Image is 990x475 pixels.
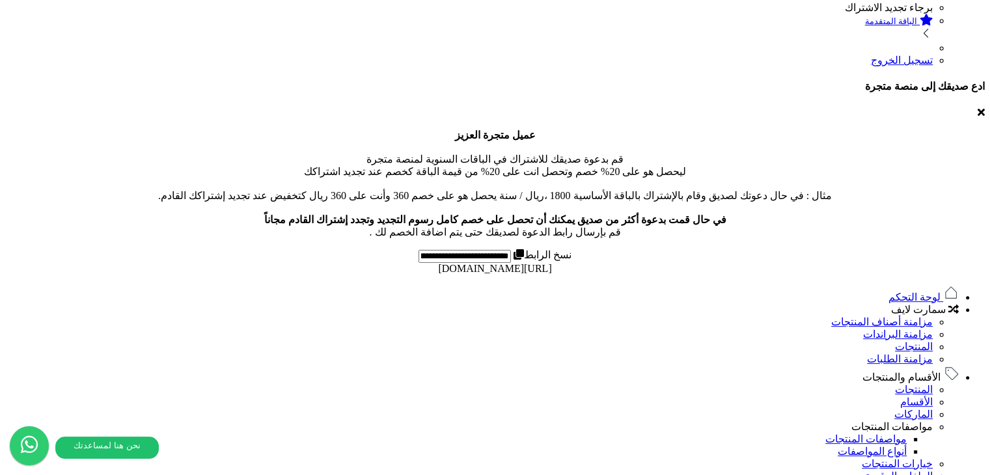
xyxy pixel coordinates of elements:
b: عميل متجرة العزيز [455,129,536,141]
span: الأقسام والمنتجات [862,372,941,383]
span: لوحة التحكم [888,292,941,303]
a: الباقة المتقدمة [5,14,933,42]
a: أنواع المواصفات [838,446,907,457]
b: في حال قمت بدعوة أكثر من صديق يمكنك أن تحصل على خصم كامل رسوم التجديد وتجدد إشتراك القادم مجاناً [264,214,726,225]
a: تسجيل الخروج [871,55,933,66]
a: مواصفات المنتجات [825,433,907,444]
span: سمارت لايف [891,304,946,315]
h4: ادع صديقك إلى منصة متجرة [5,80,985,92]
a: مزامنة الطلبات [867,353,933,364]
a: لوحة التحكم [888,292,959,303]
label: نسخ الرابط [511,249,571,260]
small: الباقة المتقدمة [865,16,917,26]
a: مواصفات المنتجات [851,421,933,432]
a: مزامنة البراندات [863,329,933,340]
a: خيارات المنتجات [862,458,933,469]
div: [URL][DOMAIN_NAME] [5,263,985,275]
li: برجاء تجديد الاشتراك [5,1,933,14]
a: الأقسام [900,396,933,407]
p: قم بدعوة صديقك للاشتراك في الباقات السنوية لمنصة متجرة ليحصل هو على 20% خصم وتحصل انت على 20% من ... [5,129,985,238]
a: الماركات [894,409,933,420]
a: مزامنة أصناف المنتجات [831,316,933,327]
a: المنتجات [895,384,933,395]
a: المنتجات [895,341,933,352]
